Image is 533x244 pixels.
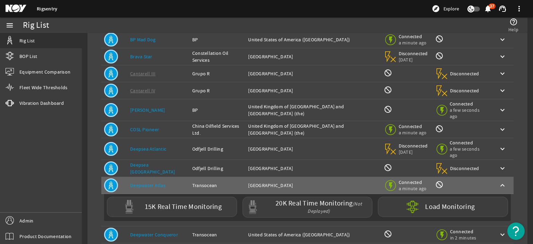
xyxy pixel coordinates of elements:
[384,105,392,113] mat-icon: BOP Monitoring not available for this rig
[192,145,243,152] div: Odfjell Drilling
[23,22,49,29] div: Rig List
[450,101,487,107] span: Connected
[19,100,64,107] span: Vibration Dashboard
[384,163,392,172] mat-icon: BOP Monitoring not available for this rig
[130,162,175,175] a: Deepsea [GEOGRAPHIC_DATA]
[192,50,243,64] div: Constellation Oil Services
[130,53,152,60] a: Brava Star
[246,200,260,214] img: Graypod.svg
[104,197,240,217] a: 15K Real Time Monitoring
[19,37,35,44] span: Rig List
[248,70,378,77] div: [GEOGRAPHIC_DATA]
[399,40,428,46] span: a minute ago
[37,6,57,12] a: Rigsentry
[130,107,165,113] a: [PERSON_NAME]
[498,181,507,190] mat-icon: keyboard_arrow_up
[248,182,378,189] div: [GEOGRAPHIC_DATA]
[498,106,507,114] mat-icon: keyboard_arrow_down
[240,197,375,218] a: 20K Real Time Monitoring(Not Deployed)
[130,146,166,152] a: Deepsea Atlantic
[498,86,507,95] mat-icon: keyboard_arrow_down
[19,53,37,60] span: BOP List
[498,69,507,78] mat-icon: keyboard_arrow_down
[498,230,507,239] mat-icon: keyboard_arrow_down
[248,231,378,238] div: United States of America ([GEOGRAPHIC_DATA])
[192,107,243,113] div: BP
[19,233,71,240] span: Product Documentation
[6,21,14,30] mat-icon: menu
[130,126,159,133] a: COSL Pioneer
[498,125,507,134] mat-icon: keyboard_arrow_down
[435,180,443,189] mat-icon: Rig Monitoring not available for this rig
[384,69,392,77] mat-icon: BOP Monitoring not available for this rig
[130,232,178,238] a: Deepwater Conqueror
[399,57,428,63] span: [DATE]
[507,222,525,240] button: Open Resource Center
[192,231,243,238] div: Transocean
[192,87,243,94] div: Grupo R
[384,86,392,94] mat-icon: BOP Monitoring not available for this rig
[443,5,459,12] span: Explore
[498,5,507,13] mat-icon: support_agent
[192,165,243,172] div: Odfjell Drilling
[432,5,440,13] mat-icon: explore
[130,36,156,43] a: BP Mad Dog
[248,165,378,172] div: [GEOGRAPHIC_DATA]
[498,145,507,153] mat-icon: keyboard_arrow_down
[484,5,492,13] mat-icon: notifications
[399,33,428,40] span: Connected
[145,203,222,211] label: 15K Real Time Monitoring
[192,36,243,43] div: BP
[248,53,378,60] div: [GEOGRAPHIC_DATA]
[268,200,370,214] label: 20K Real Time Monitoring
[435,52,443,60] mat-icon: Rig Monitoring not available for this rig
[498,164,507,173] mat-icon: keyboard_arrow_down
[498,52,507,61] mat-icon: keyboard_arrow_down
[248,123,378,136] div: United Kingdom of [GEOGRAPHIC_DATA] and [GEOGRAPHIC_DATA] (the)
[399,129,428,136] span: a minute ago
[429,3,462,14] button: Explore
[399,179,428,185] span: Connected
[19,84,67,91] span: Fleet Wide Thresholds
[435,35,443,43] mat-icon: Rig Monitoring not available for this rig
[399,143,428,149] span: Disconnected
[450,146,487,158] span: a few seconds ago
[511,0,527,17] button: more_vert
[130,70,155,77] a: Cantarell III
[192,182,243,189] div: Transocean
[375,197,511,217] a: Load Monitoring
[6,99,14,107] mat-icon: vibration
[509,18,518,26] mat-icon: help_outline
[450,228,480,235] span: Connected
[450,107,487,119] span: a few seconds ago
[130,87,155,94] a: Cantarell IV
[450,70,480,77] span: Disconnected
[248,145,378,152] div: [GEOGRAPHIC_DATA]
[192,70,243,77] div: Grupo R
[248,87,378,94] div: [GEOGRAPHIC_DATA]
[399,123,428,129] span: Connected
[248,36,378,43] div: United States of America ([GEOGRAPHIC_DATA])
[399,50,428,57] span: Disconnected
[399,185,428,192] span: a minute ago
[399,149,428,155] span: [DATE]
[130,182,166,188] a: Deepwater Atlas
[450,140,487,146] span: Connected
[450,235,480,241] span: in 2 minutes
[450,87,480,94] span: Disconnected
[122,200,136,214] img: Graypod.svg
[484,5,491,12] button: 37
[450,165,480,171] span: Disconnected
[435,125,443,133] mat-icon: Rig Monitoring not available for this rig
[19,217,33,224] span: Admin
[498,35,507,44] mat-icon: keyboard_arrow_down
[508,26,518,33] span: Help
[19,68,70,75] span: Equipment Comparison
[248,103,378,117] div: United Kingdom of [GEOGRAPHIC_DATA] and [GEOGRAPHIC_DATA] (the)
[192,123,243,136] div: China Oilfield Services Ltd.
[384,230,392,238] mat-icon: BOP Monitoring not available for this rig
[425,203,475,210] label: Load Monitoring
